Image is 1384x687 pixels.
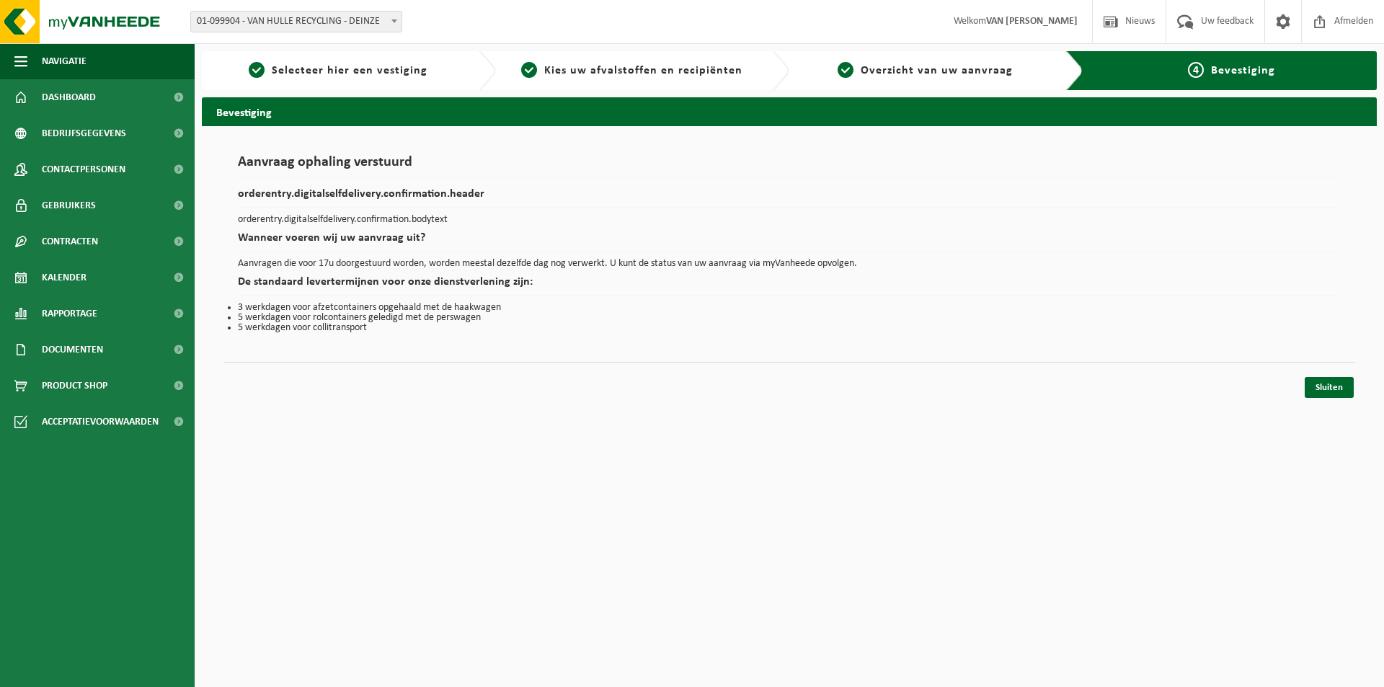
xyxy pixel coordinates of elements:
[42,187,96,223] span: Gebruikers
[191,12,402,32] span: 01-099904 - VAN HULLE RECYCLING - DEINZE
[238,215,1341,225] p: orderentry.digitalselfdelivery.confirmation.bodytext
[42,43,86,79] span: Navigatie
[521,62,537,78] span: 2
[544,65,742,76] span: Kies uw afvalstoffen en recipiënten
[1305,377,1354,398] a: Sluiten
[238,155,1341,177] h1: Aanvraag ophaling verstuurd
[209,62,467,79] a: 1Selecteer hier een vestiging
[797,62,1055,79] a: 3Overzicht van uw aanvraag
[42,404,159,440] span: Acceptatievoorwaarden
[238,232,1341,252] h2: Wanneer voeren wij uw aanvraag uit?
[238,303,1341,313] li: 3 werkdagen voor afzetcontainers opgehaald met de haakwagen
[190,11,402,32] span: 01-099904 - VAN HULLE RECYCLING - DEINZE
[42,332,103,368] span: Documenten
[838,62,853,78] span: 3
[238,188,1341,208] h2: orderentry.digitalselfdelivery.confirmation.header
[238,313,1341,323] li: 5 werkdagen voor rolcontainers geledigd met de perswagen
[986,16,1078,27] strong: VAN [PERSON_NAME]
[42,79,96,115] span: Dashboard
[42,223,98,260] span: Contracten
[42,151,125,187] span: Contactpersonen
[42,115,126,151] span: Bedrijfsgegevens
[202,97,1377,125] h2: Bevestiging
[42,296,97,332] span: Rapportage
[42,260,86,296] span: Kalender
[861,65,1013,76] span: Overzicht van uw aanvraag
[249,62,265,78] span: 1
[1211,65,1275,76] span: Bevestiging
[1188,62,1204,78] span: 4
[238,259,1341,269] p: Aanvragen die voor 17u doorgestuurd worden, worden meestal dezelfde dag nog verwerkt. U kunt de s...
[272,65,427,76] span: Selecteer hier een vestiging
[503,62,761,79] a: 2Kies uw afvalstoffen en recipiënten
[238,323,1341,333] li: 5 werkdagen voor collitransport
[42,368,107,404] span: Product Shop
[238,276,1341,296] h2: De standaard levertermijnen voor onze dienstverlening zijn:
